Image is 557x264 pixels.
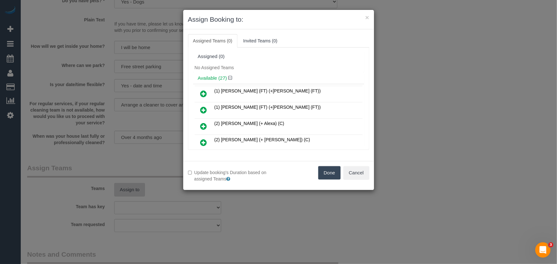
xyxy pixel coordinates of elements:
[198,54,359,59] div: Assigned (0)
[188,171,192,175] input: Update booking's Duration based on assigned Teams
[215,121,284,126] span: (2) [PERSON_NAME] (+ Alexa) (C)
[365,14,369,21] button: ×
[188,15,369,24] h3: Assign Booking to:
[198,76,359,81] h4: Available (27)
[238,34,282,48] a: Invited Teams (0)
[215,88,321,93] span: (1) [PERSON_NAME] (FT) (+[PERSON_NAME] (FT))
[215,137,310,142] span: (2) [PERSON_NAME] (+ [PERSON_NAME]) (C)
[535,242,551,258] iframe: Intercom live chat
[188,169,274,182] label: Update booking's Duration based on assigned Teams
[188,34,237,48] a: Assigned Teams (0)
[548,242,553,247] span: 3
[318,166,341,180] button: Done
[195,65,234,70] span: No Assigned Teams
[215,105,321,110] span: (1) [PERSON_NAME] (FT) (+[PERSON_NAME] (FT))
[343,166,369,180] button: Cancel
